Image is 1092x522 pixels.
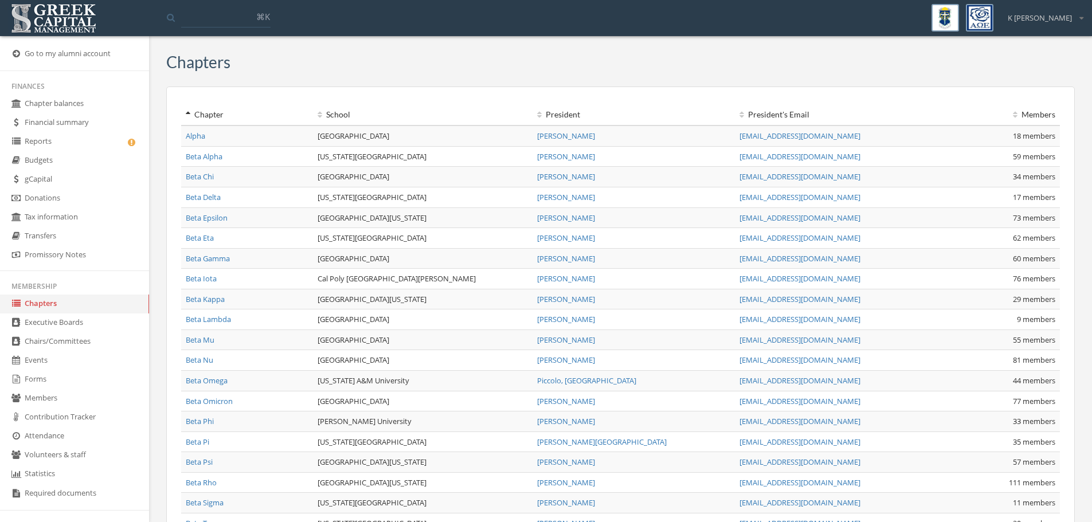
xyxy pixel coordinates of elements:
td: [GEOGRAPHIC_DATA] [313,391,533,411]
div: President 's Email [739,109,933,120]
div: President [537,109,730,120]
a: Beta Rho [186,477,217,488]
span: 57 members [1013,457,1055,467]
span: ⌘K [256,11,270,22]
td: [GEOGRAPHIC_DATA] [313,248,533,269]
a: [EMAIL_ADDRESS][DOMAIN_NAME] [739,131,860,141]
a: [PERSON_NAME] [537,171,595,182]
a: Beta Mu [186,335,214,345]
a: Beta Omega [186,375,228,386]
td: [US_STATE] A&M University [313,371,533,391]
td: [GEOGRAPHIC_DATA] [313,167,533,187]
a: [EMAIL_ADDRESS][DOMAIN_NAME] [739,233,860,243]
td: [GEOGRAPHIC_DATA][US_STATE] [313,207,533,228]
a: [EMAIL_ADDRESS][DOMAIN_NAME] [739,171,860,182]
a: [EMAIL_ADDRESS][DOMAIN_NAME] [739,416,860,426]
a: Beta Gamma [186,253,230,264]
a: [EMAIL_ADDRESS][DOMAIN_NAME] [739,497,860,508]
a: [EMAIL_ADDRESS][DOMAIN_NAME] [739,477,860,488]
span: 77 members [1013,396,1055,406]
a: Beta Lambda [186,314,231,324]
td: [US_STATE][GEOGRAPHIC_DATA] [313,493,533,513]
td: [PERSON_NAME] University [313,411,533,432]
span: 34 members [1013,171,1055,182]
a: [PERSON_NAME] [537,477,595,488]
a: [PERSON_NAME] [537,294,595,304]
a: [PERSON_NAME][GEOGRAPHIC_DATA] [537,437,667,447]
a: Beta Delta [186,192,221,202]
a: [EMAIL_ADDRESS][DOMAIN_NAME] [739,335,860,345]
a: Beta Chi [186,171,214,182]
a: Beta Nu [186,355,213,365]
a: Piccolo, [GEOGRAPHIC_DATA] [537,375,636,386]
td: [US_STATE][GEOGRAPHIC_DATA] [313,228,533,249]
span: 111 members [1009,477,1055,488]
a: Beta Phi [186,416,214,426]
td: [US_STATE][GEOGRAPHIC_DATA] [313,431,533,452]
a: [PERSON_NAME] [537,416,595,426]
a: Beta Sigma [186,497,224,508]
a: [PERSON_NAME] [537,273,595,284]
a: [PERSON_NAME] [537,213,595,223]
span: 11 members [1013,497,1055,508]
span: 44 members [1013,375,1055,386]
a: [EMAIL_ADDRESS][DOMAIN_NAME] [739,213,860,223]
span: K [PERSON_NAME] [1008,13,1072,23]
a: [EMAIL_ADDRESS][DOMAIN_NAME] [739,396,860,406]
span: 33 members [1013,416,1055,426]
td: [GEOGRAPHIC_DATA][US_STATE] [313,289,533,309]
a: [EMAIL_ADDRESS][DOMAIN_NAME] [739,375,860,386]
div: Members [941,109,1055,120]
a: [PERSON_NAME] [537,457,595,467]
td: [GEOGRAPHIC_DATA][US_STATE] [313,452,533,473]
a: Beta Omicron [186,396,233,406]
td: [US_STATE][GEOGRAPHIC_DATA] [313,187,533,207]
span: 18 members [1013,131,1055,141]
a: Alpha [186,131,205,141]
a: Beta Kappa [186,294,225,304]
a: [EMAIL_ADDRESS][DOMAIN_NAME] [739,314,860,324]
span: 29 members [1013,294,1055,304]
td: Cal Poly [GEOGRAPHIC_DATA][PERSON_NAME] [313,269,533,289]
a: [PERSON_NAME] [537,355,595,365]
a: Beta Iota [186,273,217,284]
td: [GEOGRAPHIC_DATA] [313,309,533,330]
a: [PERSON_NAME] [537,233,595,243]
td: [GEOGRAPHIC_DATA][US_STATE] [313,472,533,493]
a: [PERSON_NAME] [537,335,595,345]
span: 76 members [1013,273,1055,284]
a: [EMAIL_ADDRESS][DOMAIN_NAME] [739,192,860,202]
span: 62 members [1013,233,1055,243]
a: [EMAIL_ADDRESS][DOMAIN_NAME] [739,273,860,284]
a: [EMAIL_ADDRESS][DOMAIN_NAME] [739,457,860,467]
div: K [PERSON_NAME] [1000,4,1083,23]
a: Beta Psi [186,457,213,467]
a: Beta Alpha [186,151,222,162]
span: 55 members [1013,335,1055,345]
a: Beta Epsilon [186,213,228,223]
a: [EMAIL_ADDRESS][DOMAIN_NAME] [739,253,860,264]
div: Chapter [186,109,308,120]
td: [GEOGRAPHIC_DATA] [313,350,533,371]
a: [PERSON_NAME] [537,253,595,264]
a: [PERSON_NAME] [537,131,595,141]
a: [EMAIL_ADDRESS][DOMAIN_NAME] [739,355,860,365]
span: 9 members [1017,314,1055,324]
td: [GEOGRAPHIC_DATA] [313,329,533,350]
span: 81 members [1013,355,1055,365]
h3: Chapters [166,53,230,71]
a: [PERSON_NAME] [537,396,595,406]
a: Beta Pi [186,437,209,447]
a: [EMAIL_ADDRESS][DOMAIN_NAME] [739,151,860,162]
a: [PERSON_NAME] [537,192,595,202]
a: [PERSON_NAME] [537,151,595,162]
a: [EMAIL_ADDRESS][DOMAIN_NAME] [739,294,860,304]
span: 60 members [1013,253,1055,264]
a: [PERSON_NAME] [537,314,595,324]
span: 59 members [1013,151,1055,162]
span: 73 members [1013,213,1055,223]
a: [PERSON_NAME] [537,497,595,508]
a: Beta Eta [186,233,214,243]
td: [GEOGRAPHIC_DATA] [313,125,533,146]
span: 17 members [1013,192,1055,202]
